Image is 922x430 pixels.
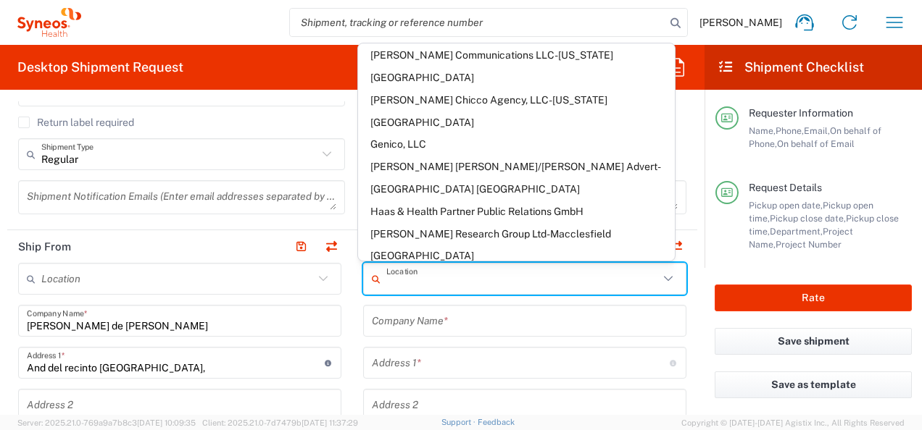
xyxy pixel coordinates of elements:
[699,16,782,29] span: [PERSON_NAME]
[749,107,853,119] span: Requester Information
[202,418,358,427] span: Client: 2025.21.0-7d7479b
[358,133,674,156] span: Genico, LLC
[770,213,846,224] span: Pickup close date,
[718,59,864,76] h2: Shipment Checklist
[776,125,804,136] span: Phone,
[302,418,358,427] span: [DATE] 11:37:29
[290,9,665,36] input: Shipment, tracking or reference number
[478,418,515,426] a: Feedback
[770,226,823,237] span: Department,
[749,182,822,193] span: Request Details
[777,138,855,149] span: On behalf of Email
[776,239,842,250] span: Project Number
[18,240,71,254] h2: Ship From
[17,418,196,427] span: Server: 2025.21.0-769a9a7b8c3
[715,284,912,311] button: Rate
[358,89,674,134] span: [PERSON_NAME] Chicco Agency, LLC-[US_STATE] [GEOGRAPHIC_DATA]
[715,328,912,355] button: Save shipment
[358,156,674,201] span: [PERSON_NAME] [PERSON_NAME]/[PERSON_NAME] Advert- [GEOGRAPHIC_DATA] [GEOGRAPHIC_DATA]
[749,200,823,211] span: Pickup open date,
[749,125,776,136] span: Name,
[715,371,912,398] button: Save as template
[804,125,830,136] span: Email,
[358,201,674,223] span: Haas & Health Partner Public Relations GmbH
[137,418,196,427] span: [DATE] 10:09:35
[681,416,905,429] span: Copyright © [DATE]-[DATE] Agistix Inc., All Rights Reserved
[441,418,478,426] a: Support
[358,223,674,268] span: [PERSON_NAME] Research Group Ltd-Macclesfield [GEOGRAPHIC_DATA]
[17,59,183,76] h2: Desktop Shipment Request
[18,117,134,128] label: Return label required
